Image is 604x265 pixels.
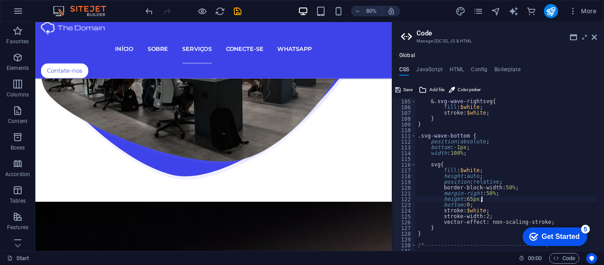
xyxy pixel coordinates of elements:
[8,118,27,125] p: Content
[429,84,444,95] span: Add file
[393,248,417,254] div: 131
[473,6,483,16] i: Pages (Ctrl+Alt+S)
[393,99,417,104] div: 105
[546,6,556,16] i: Publish
[393,150,417,156] div: 114
[7,253,29,264] a: Click to cancel selection. Double-click to open Pages
[393,145,417,150] div: 113
[351,6,382,16] button: 80%
[393,104,417,110] div: 106
[5,171,30,178] p: Accordion
[417,84,446,95] button: Add file
[393,156,417,162] div: 115
[393,202,417,208] div: 123
[393,122,417,127] div: 109
[447,84,482,95] button: Color picker
[65,2,74,11] div: 5
[51,6,117,16] img: Editor Logo
[232,6,243,16] button: save
[569,7,596,15] span: More
[387,7,395,15] i: On resize automatically adjust zoom level to fit chosen device.
[393,116,417,122] div: 108
[393,242,417,248] div: 130
[393,237,417,242] div: 129
[393,173,417,179] div: 118
[565,4,600,18] button: More
[473,6,484,16] button: pages
[393,225,417,231] div: 127
[417,37,579,45] h3: Manage (S)CSS, JS & HTML
[455,6,466,16] button: design
[508,6,519,16] button: text_generator
[393,196,417,202] div: 122
[586,253,597,264] button: Usercentrics
[491,6,501,16] i: Navigator
[494,66,520,76] h4: Boilerplate
[393,127,417,133] div: 110
[10,197,26,204] p: Tables
[144,6,154,16] button: undo
[393,133,417,139] div: 111
[553,253,575,264] span: Code
[7,91,29,98] p: Columns
[491,6,501,16] button: navigator
[526,6,536,16] i: Commerce
[549,253,579,264] button: Code
[393,168,417,173] div: 117
[393,179,417,185] div: 119
[528,253,542,264] span: 00 00
[7,65,29,72] p: Elements
[393,185,417,191] div: 120
[455,6,466,16] i: Design (Ctrl+Alt+Y)
[399,52,415,59] h4: Global
[403,84,413,95] span: Save
[471,66,487,76] h4: Config
[544,4,558,18] button: publish
[393,110,417,116] div: 107
[399,66,409,76] h4: CSS
[364,6,378,16] h6: 80%
[11,144,25,151] p: Boxes
[214,6,225,16] button: reload
[393,231,417,237] div: 128
[450,66,464,76] h4: HTML
[393,139,417,145] div: 112
[393,219,417,225] div: 126
[458,84,481,95] span: Color picker
[233,6,243,16] i: Save (Ctrl+S)
[197,6,207,16] button: Click here to leave preview mode and continue editing
[393,208,417,214] div: 124
[393,214,417,219] div: 125
[7,224,28,231] p: Features
[534,255,535,261] span: :
[26,10,64,18] div: Get Started
[417,29,597,37] h2: Code
[526,6,537,16] button: commerce
[416,66,442,76] h4: JavaScript
[215,6,225,16] i: Reload page
[7,4,72,23] div: Get Started 5 items remaining, 0% complete
[508,6,519,16] i: AI Writer
[393,162,417,168] div: 116
[394,84,414,95] button: Save
[393,191,417,196] div: 121
[6,38,29,45] p: Favorites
